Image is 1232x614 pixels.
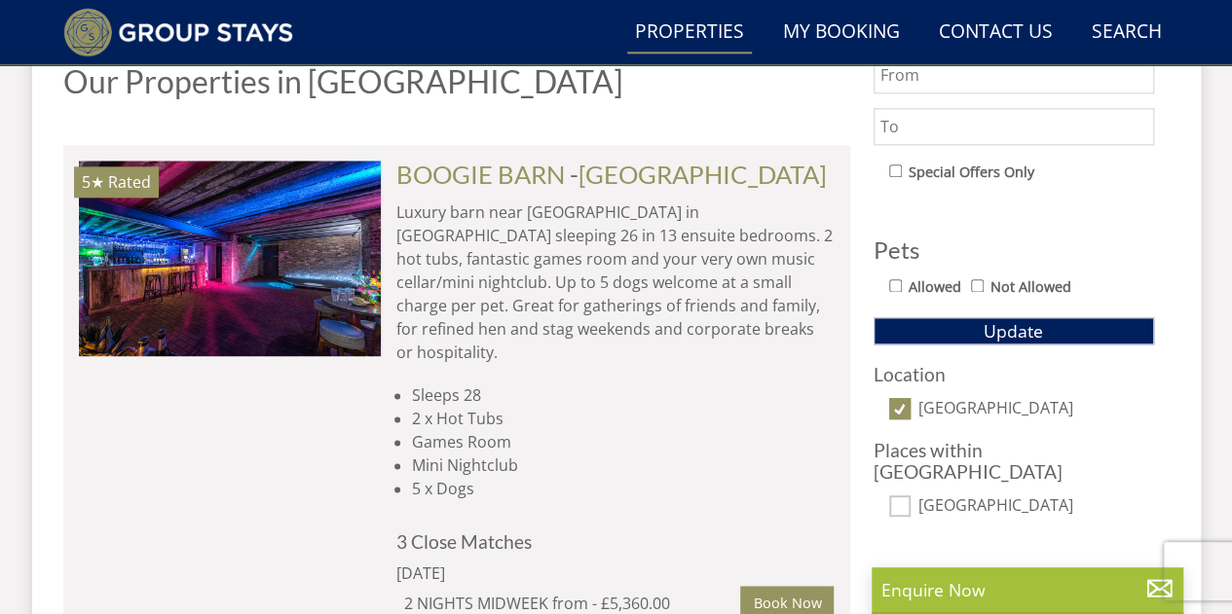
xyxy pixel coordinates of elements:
[108,171,151,193] span: Rated
[931,11,1061,54] a: Contact Us
[412,383,835,407] li: Sleeps 28
[775,11,908,54] a: My Booking
[79,161,381,355] img: Boogie-Barn-nottinghamshire-holiday-home-accomodation-sleeping-13.original.jpg
[984,319,1043,343] span: Update
[874,440,1154,481] h3: Places within [GEOGRAPHIC_DATA]
[63,64,850,98] h1: Our Properties in [GEOGRAPHIC_DATA]
[874,108,1154,145] input: To
[874,237,1154,263] h3: Pets
[570,160,827,189] span: -
[990,276,1071,298] label: Not Allowed
[627,11,752,54] a: Properties
[579,160,827,189] a: [GEOGRAPHIC_DATA]
[396,160,565,189] a: BOOGIE BARN
[396,561,659,585] div: [DATE]
[881,577,1174,602] p: Enquire Now
[82,171,104,193] span: BOOGIE BARN has a 5 star rating under the Quality in Tourism Scheme
[412,453,835,477] li: Mini Nightclub
[412,407,835,430] li: 2 x Hot Tubs
[909,162,1034,183] label: Special Offers Only
[909,276,961,298] label: Allowed
[396,531,835,552] h4: 3 Close Matches
[874,364,1154,384] h3: Location
[874,317,1154,344] button: Update
[396,200,835,364] p: Luxury barn near [GEOGRAPHIC_DATA] in [GEOGRAPHIC_DATA] sleeping 26 in 13 ensuite bedrooms. 2 hot...
[1084,11,1170,54] a: Search
[918,399,1154,420] label: [GEOGRAPHIC_DATA]
[63,8,294,56] img: Group Stays
[79,161,381,355] a: 5★ Rated
[874,56,1154,93] input: From
[918,496,1154,518] label: [GEOGRAPHIC_DATA]
[412,477,835,500] li: 5 x Dogs
[412,430,835,453] li: Games Room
